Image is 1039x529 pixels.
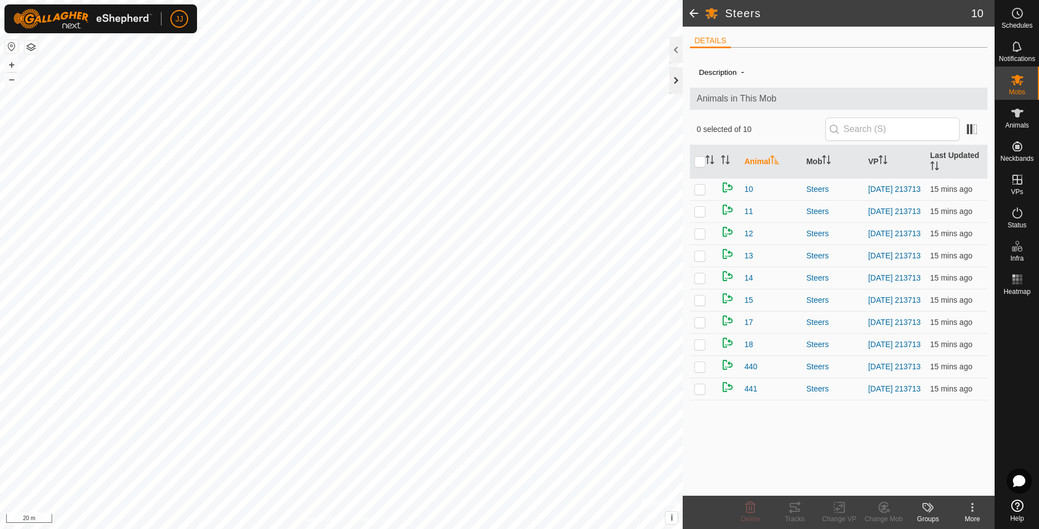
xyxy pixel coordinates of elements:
[806,339,860,350] div: Steers
[868,384,921,393] a: [DATE] 213713
[825,118,960,141] input: Search (S)
[721,336,734,349] img: returning on
[13,9,152,29] img: Gallagher Logo
[5,40,18,53] button: Reset Map
[744,184,753,195] span: 10
[817,514,861,524] div: Change VP
[24,40,38,54] button: Map Layers
[721,247,734,261] img: returning on
[5,58,18,72] button: +
[930,163,939,172] p-sorticon: Activate to sort
[879,157,887,166] p-sorticon: Activate to sort
[930,229,972,238] span: 26 Aug 2025, 4:37 pm
[868,273,921,282] a: [DATE] 213713
[930,340,972,349] span: 26 Aug 2025, 4:38 pm
[721,380,734,394] img: returning on
[864,145,926,179] th: VP
[806,184,860,195] div: Steers
[806,361,860,373] div: Steers
[1003,288,1031,295] span: Heatmap
[697,92,981,105] span: Animals in This Mob
[1011,189,1023,195] span: VPs
[995,495,1039,526] a: Help
[175,13,183,25] span: JJ
[868,296,921,304] a: [DATE] 213713
[906,514,950,524] div: Groups
[868,340,921,349] a: [DATE] 213713
[744,339,753,350] span: 18
[930,362,972,371] span: 26 Aug 2025, 4:38 pm
[665,512,678,524] button: i
[744,383,757,395] span: 441
[868,207,921,216] a: [DATE] 213713
[744,317,753,328] span: 17
[926,145,988,179] th: Last Updated
[930,251,972,260] span: 26 Aug 2025, 4:38 pm
[690,35,730,48] li: DETAILS
[744,206,753,217] span: 11
[806,228,860,240] div: Steers
[930,273,972,282] span: 26 Aug 2025, 4:38 pm
[721,181,734,194] img: returning on
[1000,155,1033,162] span: Neckbands
[721,292,734,305] img: returning on
[806,250,860,262] div: Steers
[770,157,779,166] p-sorticon: Activate to sort
[740,145,802,179] th: Animal
[822,157,831,166] p-sorticon: Activate to sort
[705,157,714,166] p-sorticon: Activate to sort
[861,514,906,524] div: Change Mob
[930,318,972,327] span: 26 Aug 2025, 4:37 pm
[744,294,753,306] span: 15
[1010,515,1024,522] span: Help
[806,317,860,328] div: Steers
[1005,122,1029,129] span: Animals
[297,515,339,525] a: Privacy Policy
[868,185,921,194] a: [DATE] 213713
[721,225,734,238] img: returning on
[5,73,18,86] button: –
[868,318,921,327] a: [DATE] 213713
[744,272,753,284] span: 14
[806,272,860,284] div: Steers
[725,7,971,20] h2: Steers
[352,515,385,525] a: Contact Us
[930,185,972,194] span: 26 Aug 2025, 4:38 pm
[721,269,734,283] img: returning on
[802,145,864,179] th: Mob
[868,229,921,238] a: [DATE] 213713
[1009,89,1025,95] span: Mobs
[737,63,748,81] span: -
[930,384,972,393] span: 26 Aug 2025, 4:38 pm
[930,296,972,304] span: 26 Aug 2025, 4:38 pm
[721,203,734,216] img: returning on
[721,157,730,166] p-sorticon: Activate to sort
[806,206,860,217] div: Steers
[741,515,760,523] span: Delete
[930,207,972,216] span: 26 Aug 2025, 4:38 pm
[1007,222,1026,228] span: Status
[999,55,1035,62] span: Notifications
[806,383,860,395] div: Steers
[806,294,860,306] div: Steers
[721,358,734,372] img: returning on
[773,514,817,524] div: Tracks
[950,514,995,524] div: More
[699,68,737,77] label: Description
[868,251,921,260] a: [DATE] 213713
[697,124,825,135] span: 0 selected of 10
[1010,255,1023,262] span: Infra
[721,314,734,327] img: returning on
[744,250,753,262] span: 13
[868,362,921,371] a: [DATE] 213713
[670,513,673,522] span: i
[1001,22,1032,29] span: Schedules
[744,228,753,240] span: 12
[971,5,983,22] span: 10
[744,361,757,373] span: 440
